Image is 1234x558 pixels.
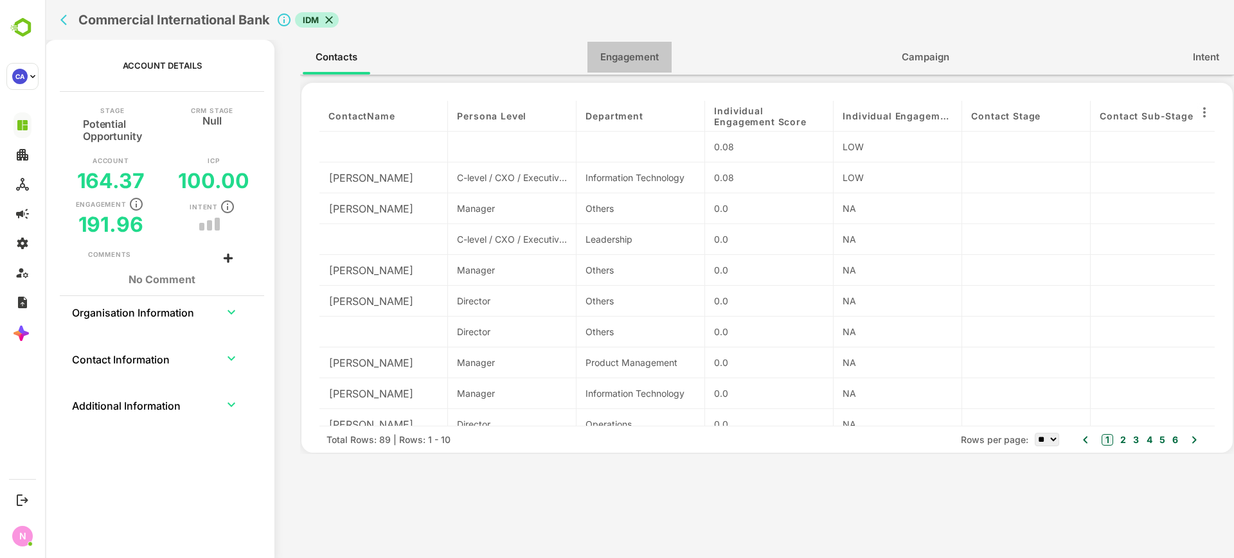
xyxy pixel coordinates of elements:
div: Manager [412,356,522,369]
h2: Commercial International Bank [33,12,225,28]
h5: Null [157,114,177,124]
button: expand row [177,302,196,322]
h5: 100.00 [133,168,204,193]
div: 0.0 [669,387,779,400]
span: Individual Engagement Level [798,110,908,121]
button: back [2,42,3,433]
span: Contact Sub-Stage [1055,110,1148,121]
div: Manager [412,263,522,277]
p: [PERSON_NAME] [284,201,368,216]
div: Manager [412,387,522,400]
span: Engagement [555,49,614,65]
div: Total Rows: 89 | Rows: 1 - 10 [282,433,406,446]
div: LOW [798,171,908,184]
div: C-level / CXO / Executive / C-Suite [412,232,522,246]
div: 0.0 [669,356,779,369]
div: NA [798,294,908,308]
p: CRM Stage [146,107,188,114]
span: Contact Stage [926,110,996,121]
div: 0.0 [669,325,779,338]
button: 4 [1098,433,1107,447]
div: NA [798,232,908,246]
div: Operations [541,417,650,431]
div: Director [412,294,522,308]
h5: 164.37 [32,168,100,193]
button: back [12,10,31,30]
div: Director [412,417,522,431]
svg: Click to close Account details panel [231,12,247,28]
div: N [12,526,33,546]
p: [PERSON_NAME] [284,170,368,186]
button: 5 [1111,433,1120,447]
div: C-level / CXO / Executive / C-Suite [412,171,522,184]
div: 0.08 [669,171,779,184]
p: [PERSON_NAME] [284,263,368,278]
th: Additional Information [26,389,165,420]
div: NA [798,325,908,338]
div: Product Management [541,356,650,369]
div: IDM [250,12,294,28]
div: NA [798,356,908,369]
button: 2 [1072,433,1081,447]
p: [PERSON_NAME] [284,355,368,371]
span: Contacts [271,49,312,65]
div: 0.0 [669,202,779,215]
div: Others [541,325,650,338]
th: Contact Information [26,343,165,374]
div: Information Technology [541,171,650,184]
h5: Potential Opportunity [38,114,97,143]
div: 0.0 [669,294,779,308]
div: Others [541,294,650,308]
div: NA [798,202,908,215]
button: Logout [13,491,31,509]
p: [PERSON_NAME] [284,293,368,309]
p: ICP [163,157,174,164]
div: NA [798,263,908,277]
span: IDM [250,14,282,26]
th: Organisation Information [26,296,165,327]
p: Account [48,157,84,164]
button: 1 [1057,434,1068,446]
span: Campaign [857,49,904,65]
div: Manager [412,202,522,215]
div: Information Technology [541,387,650,400]
div: Comments [43,250,86,260]
table: collapsible table [26,296,208,435]
p: Engagement [31,201,82,207]
button: trend [177,222,181,226]
div: LOW [798,140,908,153]
h1: No Comment [43,274,192,286]
span: Department [541,110,598,121]
span: Persona Level [412,110,481,121]
div: NA [798,417,908,431]
div: 0.08 [669,140,779,153]
div: 0.0 [669,417,779,431]
div: 0.0 [669,232,779,246]
div: Director [412,325,522,338]
span: Intent [1148,49,1174,65]
p: [PERSON_NAME] [284,386,368,401]
p: [PERSON_NAME] [284,417,368,432]
span: Rows per page: [916,433,983,446]
button: 6 [1124,433,1133,447]
p: Stage [55,107,79,114]
span: contactName [283,110,350,121]
img: BambooboxLogoMark.f1c84d78b4c51b1a7b5f700c9845e183.svg [6,15,39,40]
p: Intent [145,204,173,210]
div: 0.0 [669,263,779,277]
div: full width tabs example [255,40,1189,74]
div: Leadership [541,232,650,246]
button: 3 [1085,433,1094,447]
div: Others [541,263,650,277]
span: Individual Engagement Score [669,105,779,127]
p: Account Details [78,60,157,71]
h5: 191.96 [33,212,99,237]
button: expand row [177,395,196,414]
button: expand row [177,349,196,368]
div: CA [12,69,28,84]
div: NA [798,387,908,400]
div: Others [541,202,650,215]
